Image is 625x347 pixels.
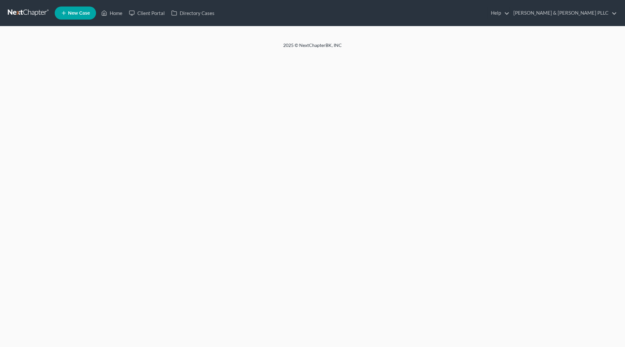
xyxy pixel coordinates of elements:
[126,7,168,19] a: Client Portal
[168,7,218,19] a: Directory Cases
[488,7,509,19] a: Help
[55,7,96,20] new-legal-case-button: New Case
[510,7,617,19] a: [PERSON_NAME] & [PERSON_NAME] PLLC
[127,42,498,54] div: 2025 © NextChapterBK, INC
[98,7,126,19] a: Home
